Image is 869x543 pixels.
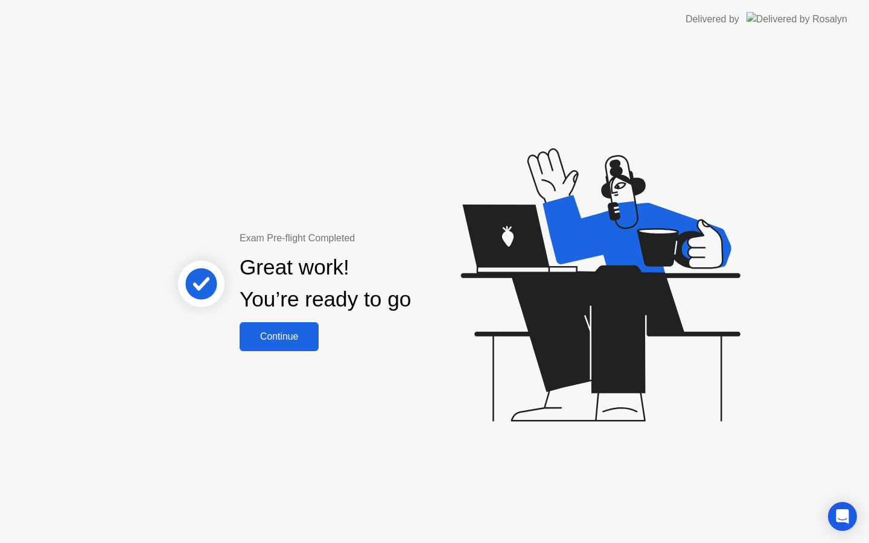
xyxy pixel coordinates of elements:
div: Great work! You’re ready to go [240,252,411,316]
div: Exam Pre-flight Completed [240,231,489,246]
button: Continue [240,322,319,351]
div: Delivered by [686,12,739,27]
img: Delivered by Rosalyn [746,12,847,26]
div: Open Intercom Messenger [828,502,857,531]
div: Continue [243,331,315,342]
